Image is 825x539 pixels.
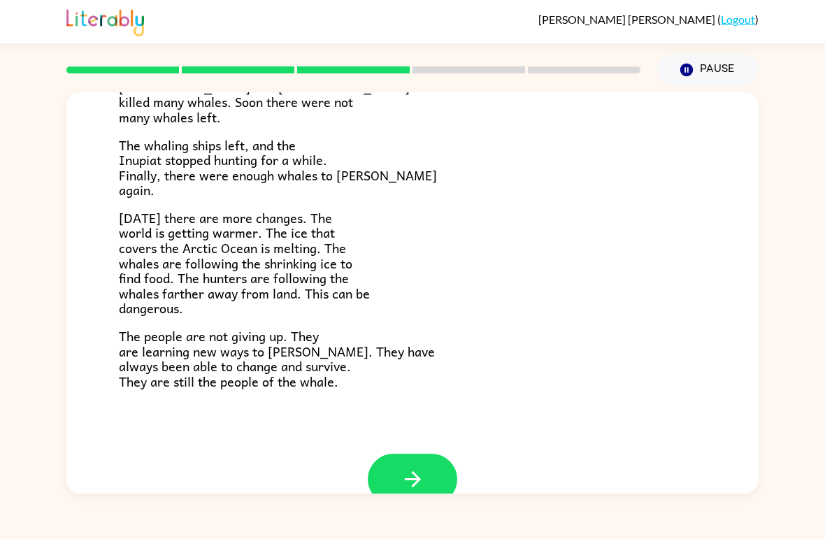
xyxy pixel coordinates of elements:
[538,13,717,26] span: [PERSON_NAME] [PERSON_NAME]
[119,208,370,319] span: [DATE] there are more changes. The world is getting warmer. The ice that covers the Arctic Ocean ...
[721,13,755,26] a: Logout
[119,62,499,127] span: But then whaling ships came from [GEOGRAPHIC_DATA] and [GEOGRAPHIC_DATA]. Those hunters killed ma...
[538,13,759,26] div: ( )
[66,6,144,36] img: Literably
[657,54,759,86] button: Pause
[119,135,437,201] span: The whaling ships left, and the Inupiat stopped hunting for a while. Finally, there were enough w...
[119,326,435,391] span: The people are not giving up. They are learning new ways to [PERSON_NAME]. They have always been ...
